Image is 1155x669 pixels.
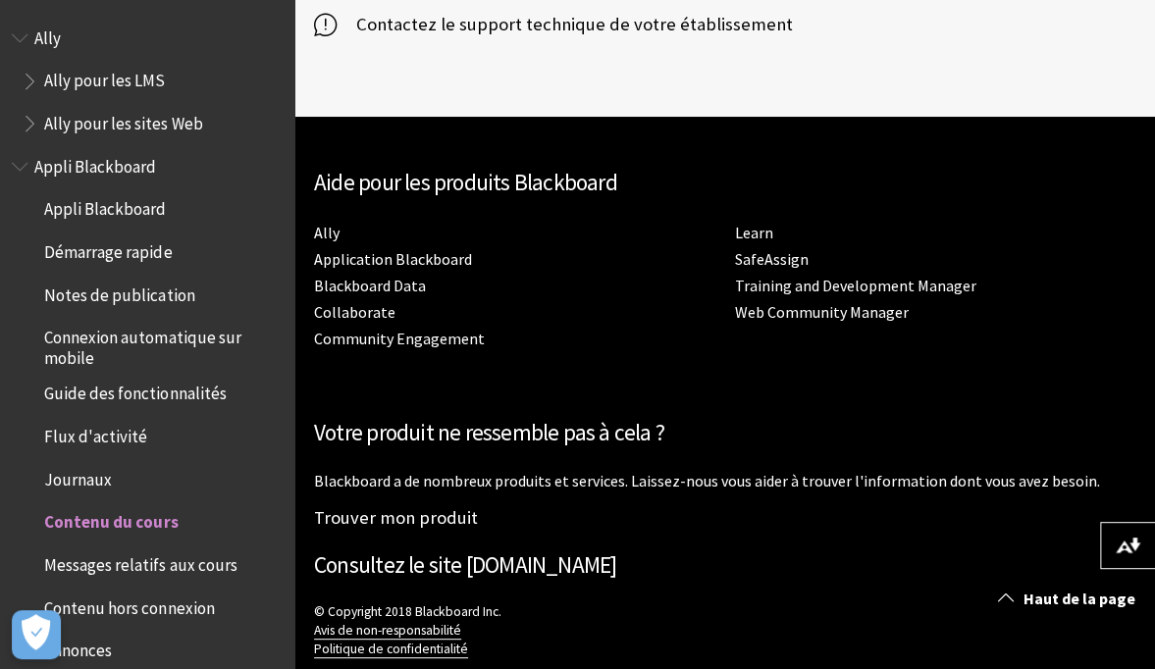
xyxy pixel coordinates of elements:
[314,470,1135,491] p: Blackboard a de nombreux produits et services. Laissez-nous vous aider à trouver l'information do...
[735,223,773,243] a: Learn
[314,329,485,349] a: Community Engagement
[44,548,236,575] span: Messages relatifs aux cours
[44,322,281,368] span: Connexion automatique sur mobile
[337,10,793,39] span: Contactez le support technique de votre établissement
[314,249,472,270] a: Application Blackboard
[314,506,478,529] a: Trouver mon produit
[44,506,178,533] span: Contenu du cours
[34,150,156,177] span: Appli Blackboard
[314,276,426,296] a: Blackboard Data
[44,592,214,618] span: Contenu hors connexion
[314,10,793,39] a: Contactez le support technique de votre établissement
[314,302,395,323] a: Collaborate
[314,550,616,579] a: Consultez le site [DOMAIN_NAME]
[12,610,61,659] button: Ouvrir le centre de préférences
[314,622,461,640] a: Avis de non-responsabilité
[44,107,202,133] span: Ally pour les sites Web
[44,193,166,220] span: Appli Blackboard
[735,302,909,323] a: Web Community Manager
[44,279,194,305] span: Notes de publication
[44,420,147,446] span: Flux d'activité
[983,581,1155,617] a: Haut de la page
[44,635,112,661] span: Annonces
[314,166,1135,200] h2: Aide pour les produits Blackboard
[44,65,165,91] span: Ally pour les LMS
[44,463,112,489] span: Journaux
[44,235,172,262] span: Démarrage rapide
[314,641,468,658] a: Politique de confidentialité
[314,223,340,243] a: Ally
[314,602,1135,658] p: © Copyright 2018 Blackboard Inc.
[44,378,226,404] span: Guide des fonctionnalités
[314,416,1135,450] h2: Votre produit ne ressemble pas à cela ?
[34,22,61,48] span: Ally
[735,276,976,296] a: Training and Development Manager
[735,249,809,270] a: SafeAssign
[12,22,283,140] nav: Book outline for Anthology Ally Help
